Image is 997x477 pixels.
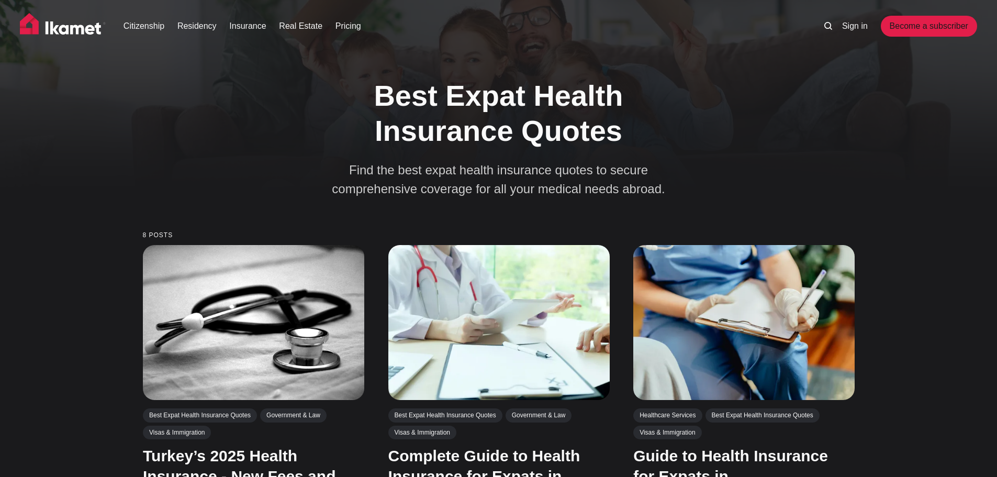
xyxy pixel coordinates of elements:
a: Government & Law [505,409,572,423]
a: Visas & Immigration [388,426,456,439]
a: Insurance [229,20,266,32]
a: Become a subscriber [881,16,977,37]
a: Pricing [335,20,361,32]
a: Best Expat Health Insurance Quotes [143,409,257,423]
a: Residency [177,20,217,32]
h1: Best Expat Health Insurance Quotes [305,78,692,148]
a: Healthcare Services [633,409,702,423]
img: Turkey’s 2025 Health Insurance - New Fees and Regulations [143,245,364,400]
img: Ikamet home [20,13,106,39]
a: Citizenship [124,20,164,32]
img: Guide to Health Insurance for Expats in Turkey [633,245,855,400]
p: Find the best expat health insurance quotes to secure comprehensive coverage for all your medical... [316,161,682,198]
a: Government & Law [260,409,327,423]
a: Best Expat Health Insurance Quotes [388,409,502,423]
a: Sign in [842,20,868,32]
a: Visas & Immigration [143,426,211,439]
img: Complete Guide to Health Insurance for Expats in Turkey [388,245,609,400]
a: Best Expat Health Insurance Quotes [705,409,819,423]
a: Real Estate [279,20,322,32]
small: 8 posts [143,232,855,239]
a: Visas & Immigration [633,426,701,439]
